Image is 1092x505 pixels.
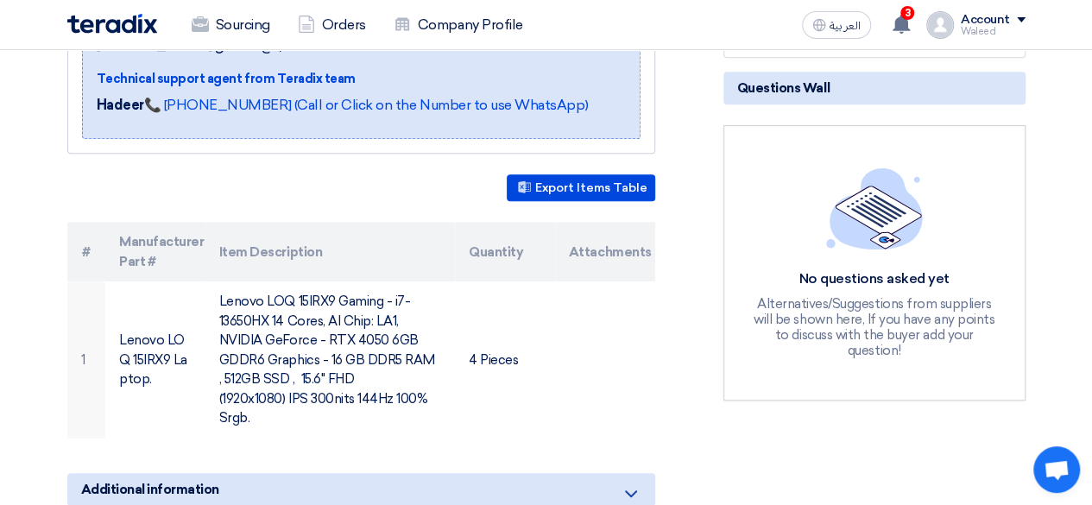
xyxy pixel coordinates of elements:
button: العربية [802,11,871,39]
div: Alternatives/Suggestions from suppliers will be shown here, If you have any points to discuss wit... [748,296,1000,358]
a: Sourcing [178,6,284,44]
td: Lenovo LOQ 15IRX9 Laptop. [105,281,205,439]
span: Additional information [81,480,219,499]
button: Export Items Table [507,174,655,201]
div: Waleed [961,27,1026,36]
th: Quantity [455,222,555,281]
a: 📞 [PHONE_NUMBER] (Call or Click on the Number to use WhatsApp) [144,97,588,113]
th: Item Description [205,222,455,281]
img: profile_test.png [926,11,954,39]
img: empty_state_list.svg [826,167,923,249]
td: 1 [67,281,106,439]
div: Open chat [1033,446,1080,493]
td: Lenovo LOQ 15IRX9 Gaming - i7-13650HX 14 Cores, AI Chip: LA1, NVIDIA GeForce - RTX 4050 6GB GDDR6... [205,281,455,439]
th: Manufacturer Part # [105,222,205,281]
div: Technical support agent from Teradix team [97,70,626,88]
span: Questions Wall [737,79,830,98]
td: 4 Pieces [455,281,555,439]
div: No questions asked yet [748,270,1000,288]
strong: Hadeer [97,97,144,113]
img: Teradix logo [67,14,157,34]
span: 3 [900,6,914,20]
div: Account [961,13,1010,28]
a: Company Profile [380,6,537,44]
a: Orders [284,6,380,44]
span: العربية [830,20,861,32]
th: # [67,222,106,281]
th: Attachments [555,222,655,281]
